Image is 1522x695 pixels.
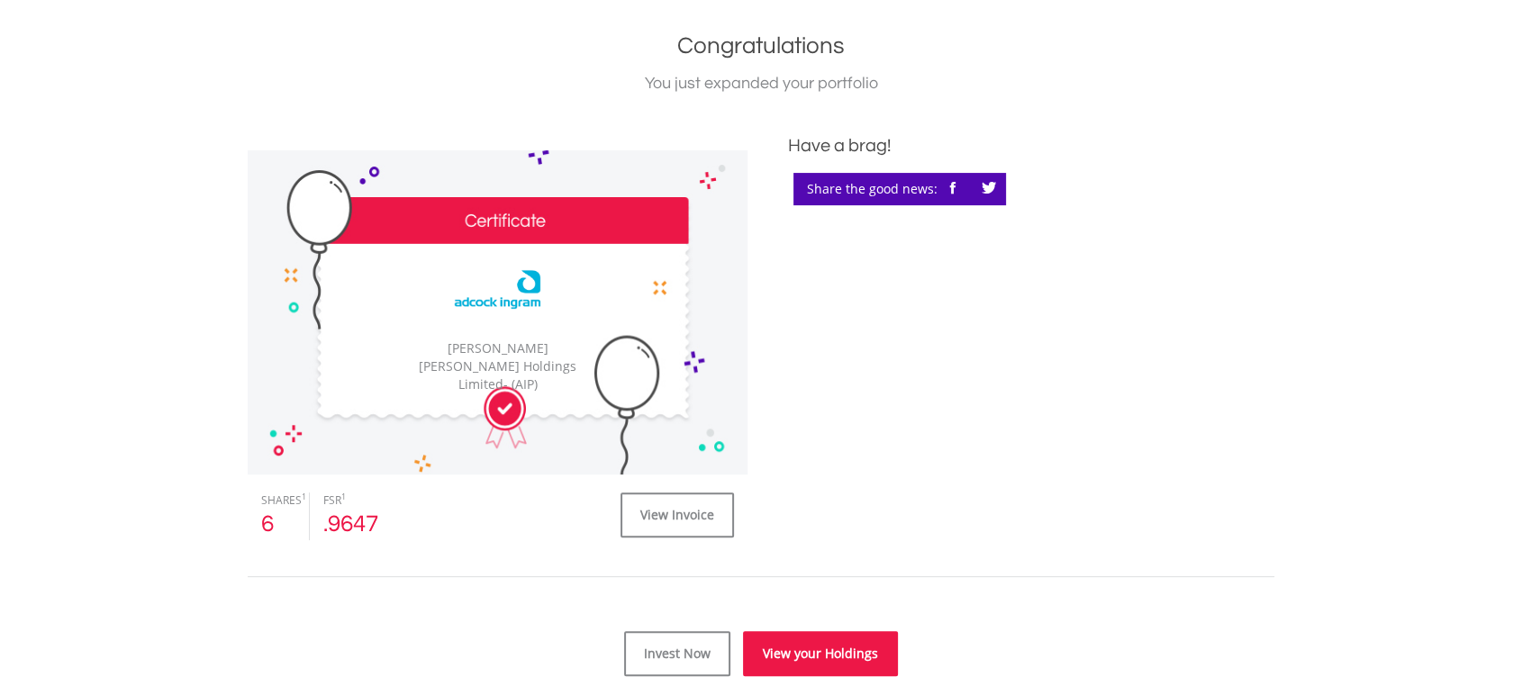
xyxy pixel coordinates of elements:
div: FSR [323,492,383,508]
a: View Invoice [621,492,734,537]
div: 6 [261,508,295,540]
div: Have a brag! [788,132,1274,159]
a: View your Holdings [743,631,898,676]
img: EQU.ZA.AIP.png [432,248,564,331]
sup: 1 [302,491,306,502]
div: Share the good news: [793,173,1006,205]
div: SHARES [261,492,295,508]
div: .9647 [323,508,383,540]
a: Invest Now [624,631,730,676]
sup: 1 [341,491,346,502]
div: You just expanded your portfolio [248,71,1274,96]
h1: Congratulations [248,30,1274,62]
div: [PERSON_NAME] [PERSON_NAME] Holdings Limited [410,340,584,394]
span: - (AIP) [503,376,538,393]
